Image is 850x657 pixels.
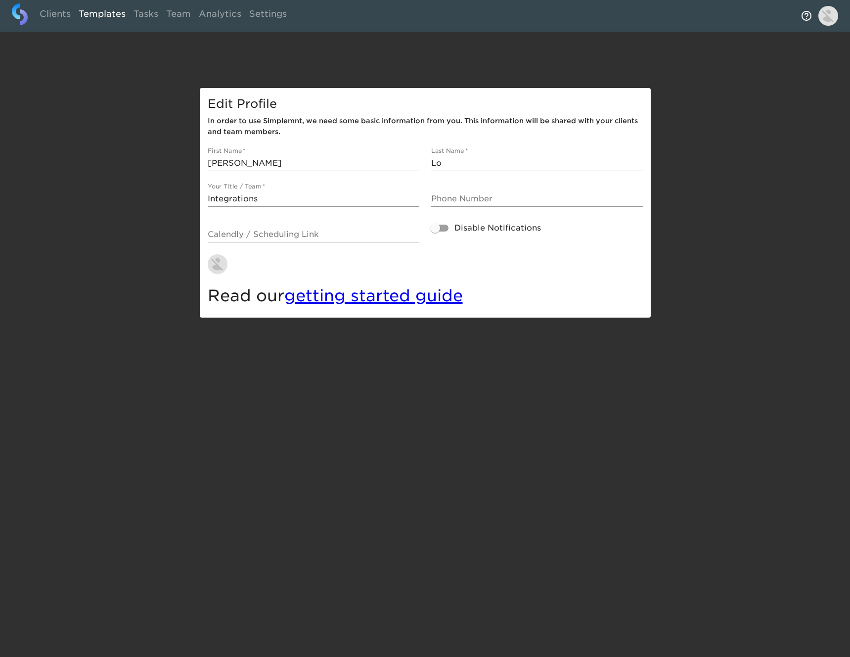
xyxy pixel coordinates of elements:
[202,248,233,280] button: Change Profile Picture
[130,3,162,28] a: Tasks
[208,116,643,138] h6: In order to use Simplemnt, we need some basic information from you. This information will be shar...
[162,3,195,28] a: Team
[818,6,838,26] img: Profile
[208,148,246,154] label: First Name
[208,286,643,306] h4: Read our
[454,222,541,234] span: Disable Notifications
[795,4,818,28] button: notifications
[431,148,468,154] label: Last Name
[12,3,28,25] img: logo
[245,3,291,28] a: Settings
[75,3,130,28] a: Templates
[36,3,75,28] a: Clients
[208,96,643,112] h5: Edit Profile
[208,184,265,189] label: Your Title / Team
[284,286,463,305] a: getting started guide
[195,3,245,28] a: Analytics
[208,254,227,274] img: AAuE7mBAMVP-QLKT0UxcRMlKCJ_3wrhyfoDdiz0wNcS2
